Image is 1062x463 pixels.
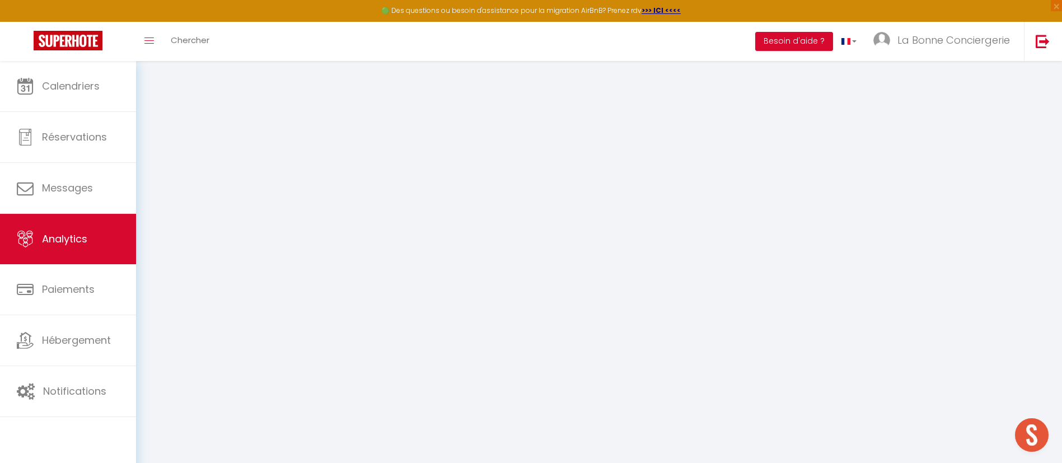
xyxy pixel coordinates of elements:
[642,6,681,15] a: >>> ICI <<<<
[42,282,95,296] span: Paiements
[162,22,218,61] a: Chercher
[42,333,111,347] span: Hébergement
[865,22,1024,61] a: ... La Bonne Conciergerie
[1036,34,1050,48] img: logout
[873,32,890,49] img: ...
[43,384,106,398] span: Notifications
[1015,418,1049,452] div: Ouvrir le chat
[42,232,87,246] span: Analytics
[897,33,1010,47] span: La Bonne Conciergerie
[42,181,93,195] span: Messages
[42,130,107,144] span: Réservations
[171,34,209,46] span: Chercher
[42,79,100,93] span: Calendriers
[34,31,102,50] img: Super Booking
[755,32,833,51] button: Besoin d'aide ?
